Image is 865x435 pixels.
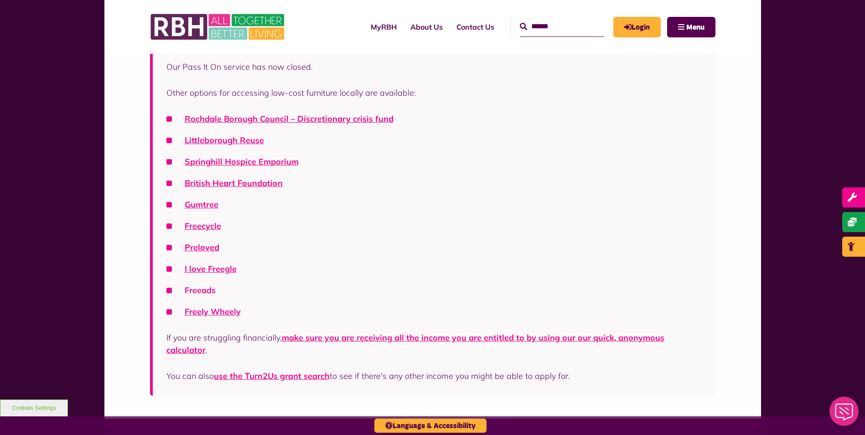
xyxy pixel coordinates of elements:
p: Our Pass It On service has now closed. [166,61,702,73]
iframe: Netcall Web Assistant for live chat [824,394,865,435]
a: Rochdale Borough Council – Discretionary crisis fund [185,114,394,124]
p: If you are struggling financially, . [166,331,702,356]
input: Search [520,17,604,36]
img: RBH [150,9,287,45]
a: Littleborough Reuse [185,135,264,145]
a: Gumtree [185,199,218,210]
a: Preloved [185,242,219,253]
a: Contact Us [450,15,501,39]
a: British Heart Foundation [185,178,283,188]
p: You can also to see if there's any other income you might be able to apply for. [166,370,702,382]
a: Freeads [185,285,216,295]
a: MyRBH [364,15,404,39]
span: Menu [686,24,704,31]
a: Springhill Hospice Emporium [185,156,299,167]
a: About Us [404,15,450,39]
a: MyRBH [613,17,661,37]
button: Language & Accessibility [374,419,487,433]
a: make sure you are receiving all the income you are entitled to by using our our quick, anonymous ... [166,332,664,355]
a: I love Freegle [185,264,237,274]
button: Navigation [667,17,715,37]
a: use the Turn2Us grant search - open in a new tab [214,371,330,381]
a: Freecycle [185,221,221,231]
a: Freely Wheely [185,306,241,317]
p: Other options for accessing low-cost furniture locally are available: [166,87,702,99]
